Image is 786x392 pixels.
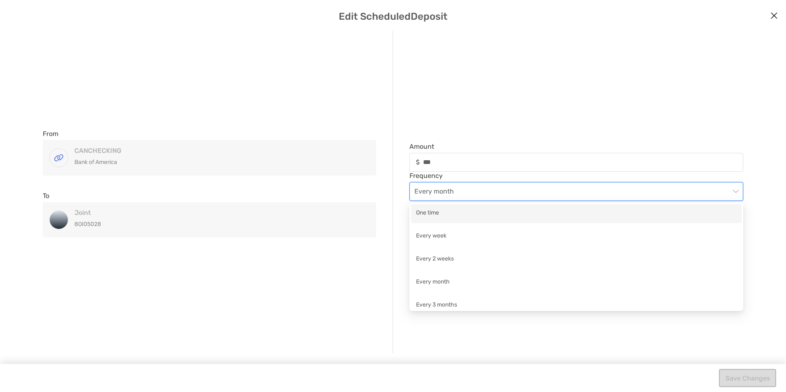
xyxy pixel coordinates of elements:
[74,147,339,154] h4: CANCHECKING
[416,300,737,311] div: Every 3 months
[10,11,776,22] h5: Edit Scheduled Deposit
[416,208,737,219] div: One time
[416,277,737,288] div: Every month
[50,149,68,167] img: CANCHECKING
[416,254,737,265] div: Every 2 weeks
[423,159,743,166] input: Amountinput icon
[411,227,742,246] div: Every week
[43,192,49,200] label: To
[409,172,743,180] span: Frequency
[74,157,339,167] p: Bank of America
[43,130,58,138] label: From
[411,273,742,292] div: Every month
[414,182,738,201] span: Every month
[416,159,420,165] img: input icon
[416,231,737,242] div: Every week
[409,143,743,150] span: Amount
[74,209,339,217] h4: Joint
[74,219,339,229] p: 8OI05028
[411,250,742,269] div: Every 2 weeks
[768,10,780,22] button: Close modal
[50,211,68,229] img: Joint
[411,204,742,223] div: One time
[411,296,742,315] div: Every 3 months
